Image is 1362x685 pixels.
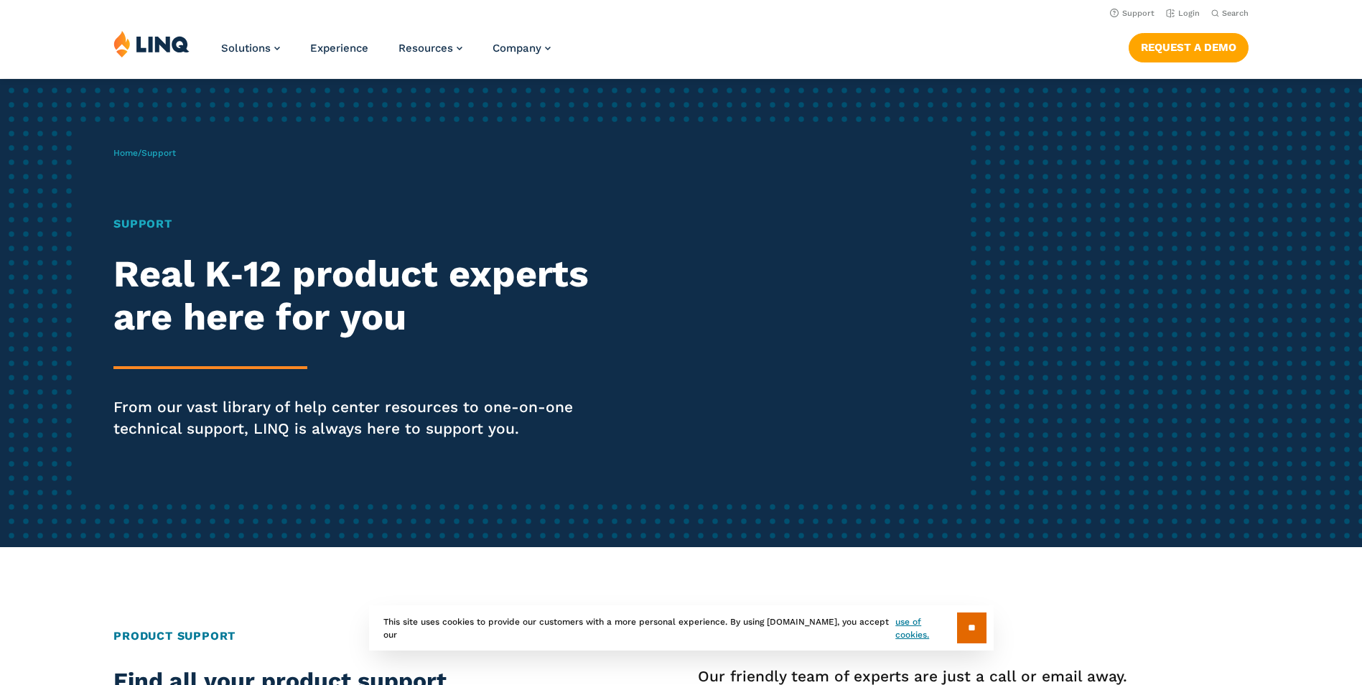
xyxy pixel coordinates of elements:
a: Home [113,148,138,158]
a: Request a Demo [1129,33,1249,62]
h2: Product Support [113,628,1249,645]
a: Experience [310,42,368,55]
a: Solutions [221,42,280,55]
h1: Support [113,215,638,233]
span: Support [141,148,176,158]
img: LINQ | K‑12 Software [113,30,190,57]
a: Support [1110,9,1155,18]
a: use of cookies. [895,615,956,641]
nav: Button Navigation [1129,30,1249,62]
button: Open Search Bar [1211,8,1249,19]
a: Resources [398,42,462,55]
div: This site uses cookies to provide our customers with a more personal experience. By using [DOMAIN... [369,605,994,651]
span: Solutions [221,42,271,55]
span: Resources [398,42,453,55]
span: / [113,148,176,158]
span: Search [1222,9,1249,18]
a: Company [493,42,551,55]
h2: Real K‑12 product experts are here for you [113,253,638,339]
p: From our vast library of help center resources to one-on-one technical support, LINQ is always he... [113,396,638,439]
span: Company [493,42,541,55]
a: Login [1166,9,1200,18]
nav: Primary Navigation [221,30,551,78]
